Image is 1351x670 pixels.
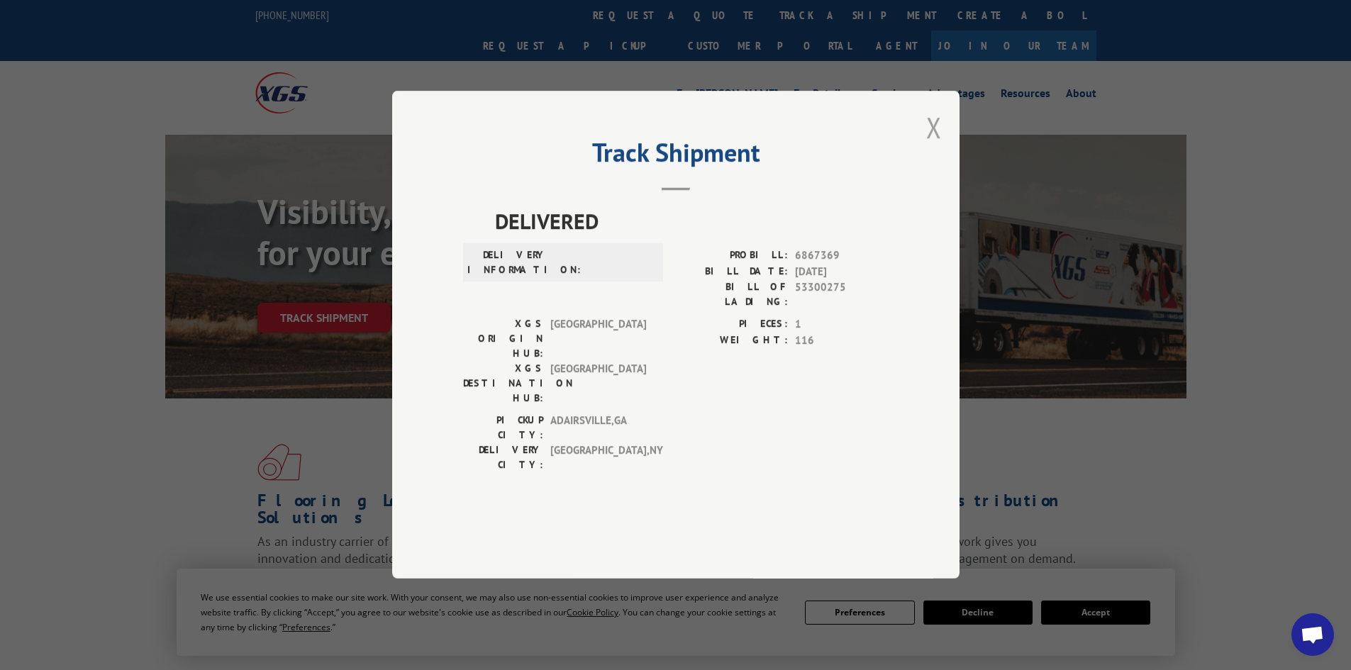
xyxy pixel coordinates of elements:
[550,317,646,362] span: [GEOGRAPHIC_DATA]
[463,317,543,362] label: XGS ORIGIN HUB:
[550,362,646,406] span: [GEOGRAPHIC_DATA]
[795,317,889,333] span: 1
[676,333,788,349] label: WEIGHT:
[550,443,646,473] span: [GEOGRAPHIC_DATA] , NY
[676,317,788,333] label: PIECES:
[495,206,889,238] span: DELIVERED
[795,248,889,264] span: 6867369
[676,248,788,264] label: PROBILL:
[463,413,543,443] label: PICKUP CITY:
[463,143,889,169] h2: Track Shipment
[676,264,788,280] label: BILL DATE:
[676,280,788,310] label: BILL OF LADING:
[926,108,942,146] button: Close modal
[795,280,889,310] span: 53300275
[467,248,547,278] label: DELIVERY INFORMATION:
[795,264,889,280] span: [DATE]
[550,413,646,443] span: ADAIRSVILLE , GA
[795,333,889,349] span: 116
[463,443,543,473] label: DELIVERY CITY:
[1291,613,1334,656] div: Open chat
[463,362,543,406] label: XGS DESTINATION HUB:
